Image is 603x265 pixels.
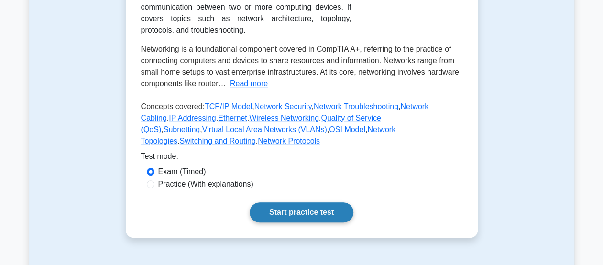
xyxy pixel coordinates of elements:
[164,125,200,133] a: Subnetting
[141,45,459,88] span: Networking is a foundational component covered in CompTIA A+, referring to the practice of connec...
[230,78,268,89] button: Read more
[179,137,255,145] a: Switching and Routing
[205,102,252,110] a: TCP/IP Model
[169,114,216,122] a: IP Addressing
[254,102,312,110] a: Network Security
[141,151,462,166] div: Test mode:
[202,125,327,133] a: Virtual Local Area Networks (VLANs)
[250,202,353,222] a: Start practice test
[329,125,365,133] a: OSI Model
[218,114,247,122] a: Ethernet
[158,178,253,190] label: Practice (With explanations)
[314,102,398,110] a: Network Troubleshooting
[249,114,319,122] a: Wireless Networking
[141,101,462,151] p: Concepts covered: , , , , , , , , , , , , ,
[258,137,320,145] a: Network Protocols
[158,166,206,177] label: Exam (Timed)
